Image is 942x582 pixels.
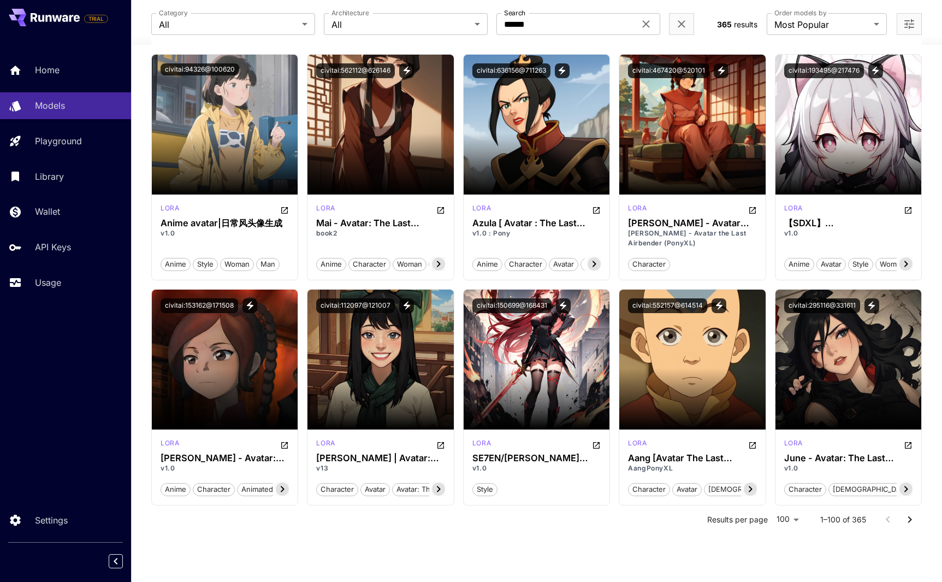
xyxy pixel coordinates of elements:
[714,63,728,78] button: View trigger words
[875,257,909,271] button: woman
[629,259,670,270] span: character
[399,63,414,78] button: View trigger words
[35,240,71,254] p: API Keys
[904,203,913,216] button: Open in CivitAI
[393,259,426,270] span: woman
[472,218,601,228] h3: Azula [ Avatar : The Last Airbender ] by [PERSON_NAME]
[220,257,254,271] button: woman
[628,257,670,271] button: character
[784,63,864,78] button: civitai:193495@217476
[317,259,346,270] span: anime
[399,298,414,313] button: View trigger words
[436,203,445,216] button: Open in CivitAI
[316,438,335,448] p: lora
[161,482,191,496] button: anime
[109,554,123,568] button: Collapse sidebar
[316,453,445,463] h3: [PERSON_NAME] | Avatar: The Last Airbender
[472,453,601,463] div: SE7EN/RO姬 ASUS Avatar/华硕玩家国度虚拟形象 天选姬/雪舞姬/拯救姬 - Artist Style
[784,218,913,228] div: 【SDXL】Chibi_Avatar_Generator
[628,482,670,496] button: character
[592,438,601,451] button: Open in CivitAI
[505,257,547,271] button: character
[712,298,726,313] button: View trigger words
[316,203,335,216] div: Pony
[581,259,651,270] span: cartoon character
[472,438,491,448] p: lora
[393,484,490,495] span: avatar: the last airbender
[161,438,179,451] div: SDXL 1.0
[472,482,497,496] button: style
[817,259,845,270] span: avatar
[784,228,913,238] p: v1.0
[748,203,757,216] button: Open in CivitAI
[816,257,846,271] button: avatar
[829,484,916,495] span: [DEMOGRAPHIC_DATA]
[161,203,179,216] div: SD 1.5
[784,453,913,463] div: June - Avatar: The Last Airbender
[556,298,571,313] button: View trigger words
[436,438,445,451] button: Open in CivitAI
[316,218,445,228] h3: Mai - Avatar: The Last Airbender - COMMISSION
[84,12,108,25] span: Add your payment card to enable full platform functionality.
[161,453,289,463] h3: [PERSON_NAME] - Avatar: The Last Airbender - SDXL [PERSON_NAME]
[331,18,470,31] span: All
[504,8,525,17] label: Search
[472,228,601,238] p: v1.0 : Pony
[35,276,61,289] p: Usage
[784,298,860,313] button: civitai:295116@331611
[161,463,289,473] p: v1.0
[193,484,234,495] span: character
[193,482,235,496] button: character
[864,298,879,313] button: View trigger words
[35,134,82,148] p: Playground
[117,551,131,571] div: Collapse sidebar
[828,482,916,496] button: [DEMOGRAPHIC_DATA]
[161,218,289,228] h3: Anime avatar|日常风头像生成
[555,63,570,78] button: View trigger words
[675,17,688,31] button: Clear filters (1)
[472,218,601,228] div: Azula [ Avatar : The Last Airbender ] by Leaf
[628,438,647,451] div: Pony
[628,203,647,213] p: lora
[316,463,445,473] p: v13
[85,15,108,23] span: TRIAL
[772,512,803,527] div: 100
[848,257,873,271] button: style
[161,453,289,463] div: Ty Lee - Avatar: The Last Airbender - SDXL LORA
[785,259,814,270] span: anime
[628,63,709,78] button: civitai:467420@520101
[628,463,756,473] p: AangPonyXL
[784,203,803,216] div: SDXL 1.0
[472,203,491,216] div: Pony
[316,63,395,78] button: civitai:562112@626146
[473,484,497,495] span: style
[161,484,190,495] span: anime
[748,438,757,451] button: Open in CivitAI
[672,482,702,496] button: avatar
[35,205,60,218] p: Wallet
[717,20,732,29] span: 365
[161,203,179,213] p: lora
[472,438,491,451] div: SD 1.5
[868,63,883,78] button: View trigger words
[849,259,873,270] span: style
[316,482,358,496] button: character
[316,228,445,238] p: book2
[193,259,217,270] span: style
[820,514,866,525] p: 1–100 of 365
[707,514,768,525] p: Results per page
[784,482,826,496] button: character
[472,453,601,463] h3: SE7EN/[PERSON_NAME] ASUS Avatar/华硕玩家国度虚拟形象 天选姬/[PERSON_NAME]/拯救[PERSON_NAME] - Artist Style
[159,8,188,17] label: Category
[393,257,426,271] button: woman
[316,438,335,451] div: SD 1.5
[629,484,670,495] span: character
[317,484,358,495] span: character
[161,259,190,270] span: anime
[161,438,179,448] p: lora
[876,259,909,270] span: woman
[628,228,756,248] p: [PERSON_NAME] - Avatar the Last Airbender (PonyXL)
[159,18,298,31] span: All
[193,257,218,271] button: style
